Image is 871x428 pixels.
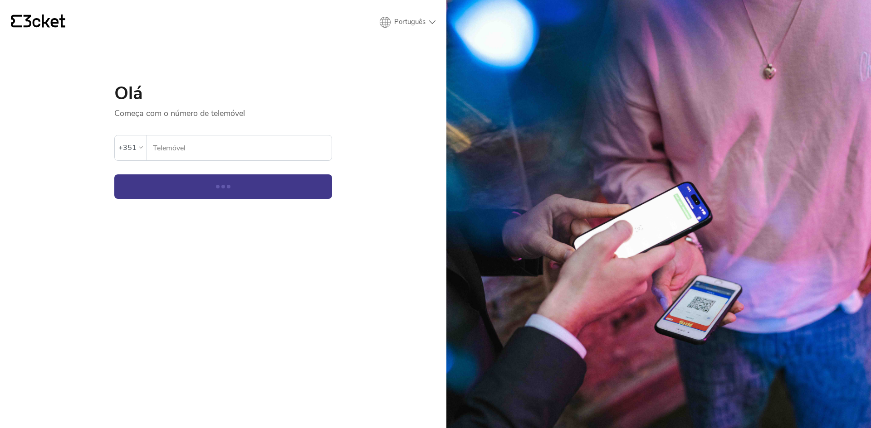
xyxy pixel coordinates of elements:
[118,141,137,154] div: +351
[152,135,332,160] input: Telemóvel
[114,174,332,199] button: Continuar
[11,15,22,28] g: {' '}
[147,135,332,161] label: Telemóvel
[114,102,332,119] p: Começa com o número de telemóvel
[114,84,332,102] h1: Olá
[11,14,65,30] a: {' '}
